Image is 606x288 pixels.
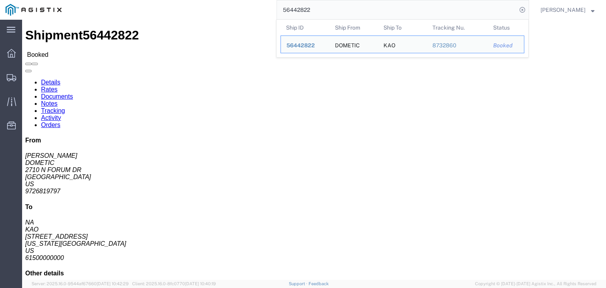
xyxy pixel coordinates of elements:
[378,20,427,36] th: Ship To
[383,36,395,53] div: KAO
[335,36,360,53] div: DOMETIC
[432,41,483,50] div: 8732860
[6,4,62,16] img: logo
[475,281,597,287] span: Copyright © [DATE]-[DATE] Agistix Inc., All Rights Reserved
[493,41,518,50] div: Booked
[286,42,315,49] span: 56442822
[427,20,488,36] th: Tracking Nu.
[540,5,595,15] button: [PERSON_NAME]
[488,20,524,36] th: Status
[132,281,216,286] span: Client: 2025.16.0-8fc0770
[289,281,309,286] a: Support
[277,0,517,19] input: Search for shipment number, reference number
[32,281,129,286] span: Server: 2025.16.0-9544af67660
[281,20,329,36] th: Ship ID
[281,20,528,57] table: Search Results
[309,281,329,286] a: Feedback
[97,281,129,286] span: [DATE] 10:42:29
[22,20,606,280] iframe: FS Legacy Container
[541,6,585,14] span: Douglas Harris
[185,281,216,286] span: [DATE] 10:40:19
[329,20,378,36] th: Ship From
[286,41,324,50] div: 56442822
